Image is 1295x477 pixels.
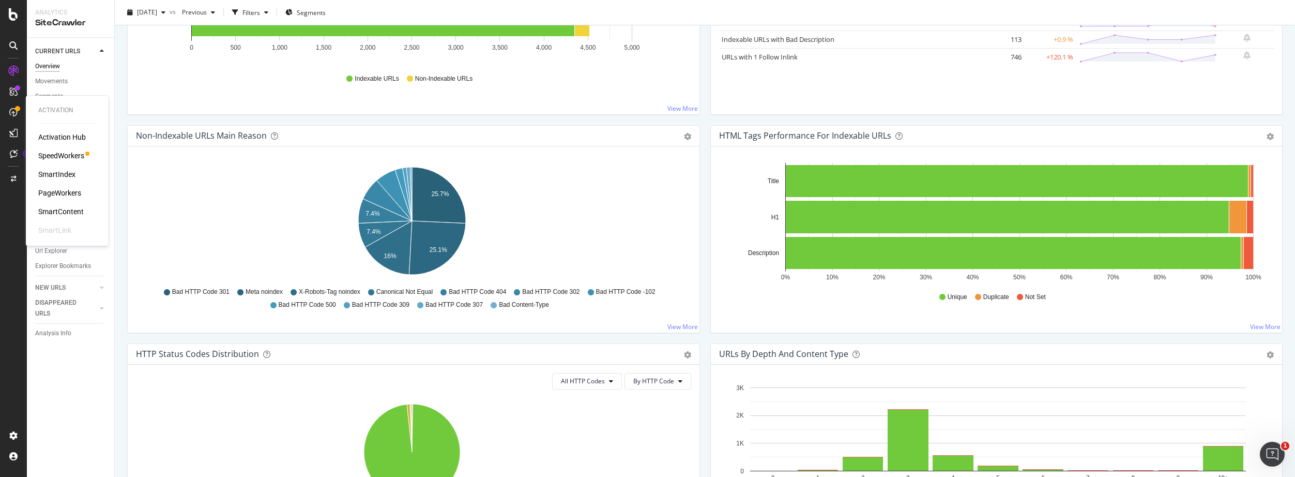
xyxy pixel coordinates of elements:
[136,130,267,141] div: Non-Indexable URLs Main Reason
[35,297,87,319] div: DISAPPEARED URLS
[722,35,834,44] a: Indexable URLs with Bad Description
[242,8,260,17] div: Filters
[279,301,336,309] span: Bad HTTP Code 500
[919,274,932,281] text: 30%
[228,4,272,21] button: Filters
[1245,274,1261,281] text: 100%
[736,440,744,447] text: 1K
[190,44,193,51] text: 0
[873,274,885,281] text: 20%
[667,104,698,113] a: View More
[667,322,698,331] a: View More
[272,44,287,51] text: 1,000
[1024,48,1076,66] td: +120.1 %
[1200,274,1212,281] text: 90%
[580,44,596,51] text: 4,500
[624,44,639,51] text: 5,000
[740,468,744,475] text: 0
[771,214,779,221] text: H1
[35,328,107,339] a: Analysis Info
[1013,274,1025,281] text: 50%
[684,351,691,359] div: gear
[736,412,744,419] text: 2K
[624,373,691,390] button: By HTTP Code
[35,261,107,272] a: Explorer Bookmarks
[35,246,107,257] a: Url Explorer
[35,91,107,102] a: Segments
[1243,51,1251,59] div: bell-plus
[826,274,838,281] text: 10%
[22,149,31,158] div: Tooltip anchor
[172,288,230,296] span: Bad HTTP Code 301
[1260,442,1285,467] iframe: Intercom live chat
[966,274,979,281] text: 40%
[316,44,331,51] text: 1,500
[1243,34,1251,42] div: bell-plus
[1267,351,1274,359] div: gear
[246,288,283,296] span: Meta noindex
[352,301,409,309] span: Bad HTTP Code 309
[178,4,219,21] button: Previous
[448,44,464,51] text: 3,000
[1153,274,1166,281] text: 80%
[1025,293,1046,302] span: Not Set
[1024,31,1076,48] td: +0.9 %
[367,228,381,235] text: 7.4%
[35,17,106,29] div: SiteCrawler
[35,61,60,72] div: Overview
[748,249,779,257] text: Description
[35,46,80,57] div: CURRENT URLS
[719,163,1270,283] svg: A chart.
[552,373,622,390] button: All HTTP Codes
[767,177,779,185] text: Title
[35,76,68,87] div: Movements
[38,132,86,142] a: Activation Hub
[299,288,360,296] span: X-Robots-Tag noindex
[35,282,66,293] div: NEW URLS
[536,44,552,51] text: 4,000
[136,349,259,359] div: HTTP Status Codes Distribution
[38,225,71,235] div: SmartLink
[722,17,808,26] a: Indexable URLs with Bad H1
[38,169,75,180] div: SmartIndex
[38,106,96,115] div: Activation
[365,210,380,217] text: 7.4%
[1267,133,1274,140] div: gear
[38,188,81,198] a: PageWorkers
[1250,322,1281,331] a: View More
[736,384,744,392] text: 3K
[499,301,549,309] span: Bad Content-Type
[430,246,447,254] text: 25.1%
[384,252,397,260] text: 16%
[983,31,1024,48] td: 113
[35,91,63,102] div: Segments
[561,377,605,385] span: All HTTP Codes
[38,206,84,217] a: SmartContent
[1060,274,1072,281] text: 60%
[449,288,506,296] span: Bad HTTP Code 404
[684,133,691,140] div: gear
[425,301,483,309] span: Bad HTTP Code 307
[297,8,326,17] span: Segments
[38,151,84,161] div: SpeedWorkers
[948,293,967,302] span: Unique
[596,288,656,296] span: Bad HTTP Code -102
[781,274,790,281] text: 0%
[492,44,508,51] text: 3,500
[35,282,97,293] a: NEW URLS
[35,261,91,272] div: Explorer Bookmarks
[376,288,433,296] span: Canonical Not Equal
[35,328,71,339] div: Analysis Info
[35,297,97,319] a: DISAPPEARED URLS
[355,74,399,83] span: Indexable URLs
[35,61,107,72] a: Overview
[633,377,674,385] span: By HTTP Code
[136,163,687,283] svg: A chart.
[137,8,157,17] span: 2025 Oct. 13th
[35,246,67,257] div: Url Explorer
[431,190,449,198] text: 25.7%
